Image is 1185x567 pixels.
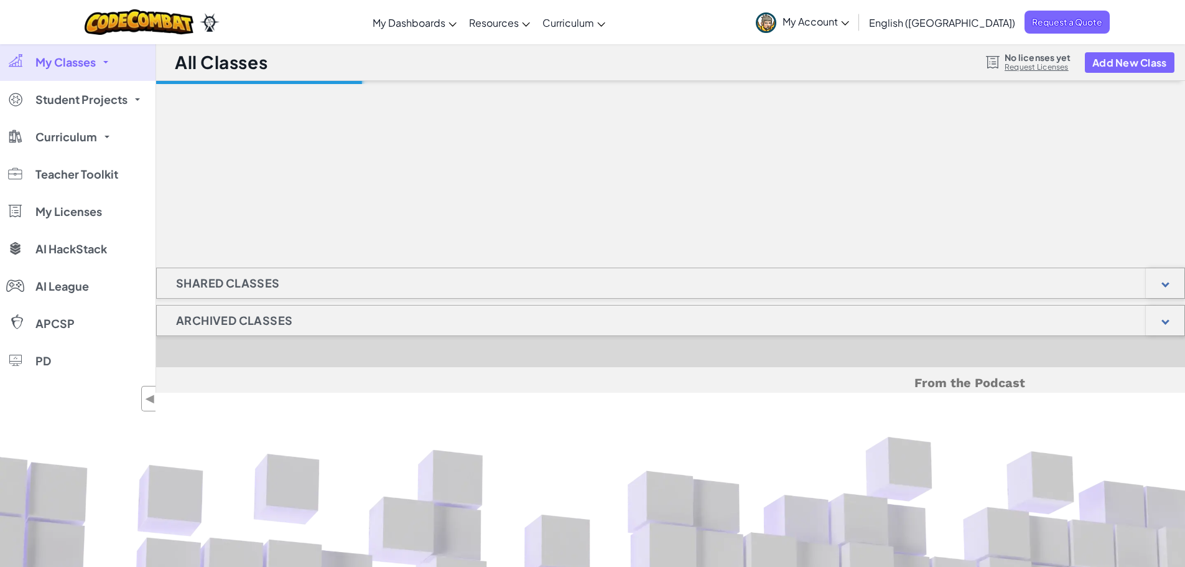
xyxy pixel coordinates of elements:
[1025,11,1110,34] a: Request a Quote
[469,16,519,29] span: Resources
[35,206,102,217] span: My Licenses
[157,305,312,336] h1: Archived Classes
[750,2,855,42] a: My Account
[863,6,1021,39] a: English ([GEOGRAPHIC_DATA])
[35,94,128,105] span: Student Projects
[35,57,96,68] span: My Classes
[542,16,594,29] span: Curriculum
[366,6,463,39] a: My Dashboards
[1085,52,1174,73] button: Add New Class
[869,16,1015,29] span: English ([GEOGRAPHIC_DATA])
[536,6,611,39] a: Curriculum
[1005,52,1071,62] span: No licenses yet
[35,243,107,255] span: AI HackStack
[756,12,776,33] img: avatar
[1005,62,1071,72] a: Request Licenses
[175,50,267,74] h1: All Classes
[35,131,97,143] span: Curriculum
[373,16,445,29] span: My Dashboards
[35,169,118,180] span: Teacher Toolkit
[85,9,193,35] img: CodeCombat logo
[145,390,156,408] span: ◀
[157,268,299,299] h1: Shared Classes
[35,281,89,292] span: AI League
[316,373,1025,393] h5: From the Podcast
[783,15,849,28] span: My Account
[200,13,220,32] img: Ozaria
[463,6,536,39] a: Resources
